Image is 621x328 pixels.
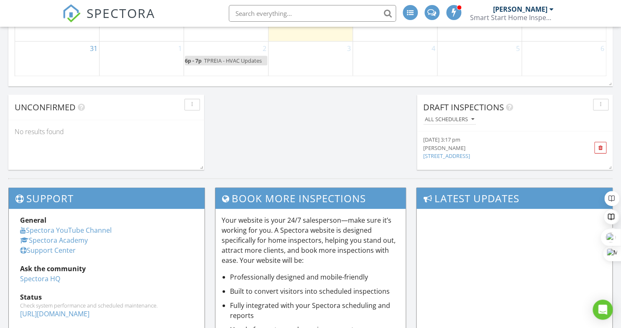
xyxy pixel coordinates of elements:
[593,300,613,320] div: Open Intercom Messenger
[268,41,353,76] td: Go to September 3, 2025
[62,4,81,23] img: The Best Home Inspection Software - Spectora
[20,236,88,245] a: Spectora Academy
[521,41,606,76] td: Go to September 6, 2025
[423,114,476,125] button: All schedulers
[230,286,400,296] li: Built to convert visitors into scheduled inspections
[353,41,437,76] td: Go to September 4, 2025
[514,42,521,55] a: Go to September 5, 2025
[423,102,504,113] span: Draft Inspections
[437,41,521,76] td: Go to September 5, 2025
[215,188,406,208] h3: Book More Inspections
[423,144,576,152] div: [PERSON_NAME]
[599,42,606,55] a: Go to September 6, 2025
[185,57,202,64] span: 6p - 7p
[20,216,46,225] strong: General
[20,264,193,274] div: Ask the community
[100,41,184,76] td: Go to September 1, 2025
[204,57,262,64] span: TPREIA - HVAC Updates
[423,152,470,160] a: [STREET_ADDRESS]
[15,102,76,113] span: Unconfirmed
[423,136,576,160] a: [DATE] 3:17 pm [PERSON_NAME] [STREET_ADDRESS]
[62,11,155,29] a: SPECTORA
[345,42,353,55] a: Go to September 3, 2025
[20,274,60,283] a: Spectora HQ
[230,300,400,320] li: Fully integrated with your Spectora scheduling and reports
[8,120,204,143] div: No results found
[425,117,474,122] div: All schedulers
[470,13,554,22] div: Smart Start Home Inspection, PLLC
[417,188,612,208] h3: Latest Updates
[176,42,184,55] a: Go to September 1, 2025
[493,5,547,13] div: [PERSON_NAME]
[423,136,576,144] div: [DATE] 3:17 pm
[230,272,400,282] li: Professionally designed and mobile-friendly
[88,42,99,55] a: Go to August 31, 2025
[20,246,76,255] a: Support Center
[20,292,193,302] div: Status
[20,226,112,235] a: Spectora YouTube Channel
[222,215,400,265] p: Your website is your 24/7 salesperson—make sure it’s working for you. A Spectora website is desig...
[9,188,204,208] h3: Support
[430,42,437,55] a: Go to September 4, 2025
[261,42,268,55] a: Go to September 2, 2025
[15,41,100,76] td: Go to August 31, 2025
[229,5,396,22] input: Search everything...
[20,309,89,318] a: [URL][DOMAIN_NAME]
[20,302,193,309] div: Check system performance and scheduled maintenance.
[87,4,155,22] span: SPECTORA
[184,41,268,76] td: Go to September 2, 2025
